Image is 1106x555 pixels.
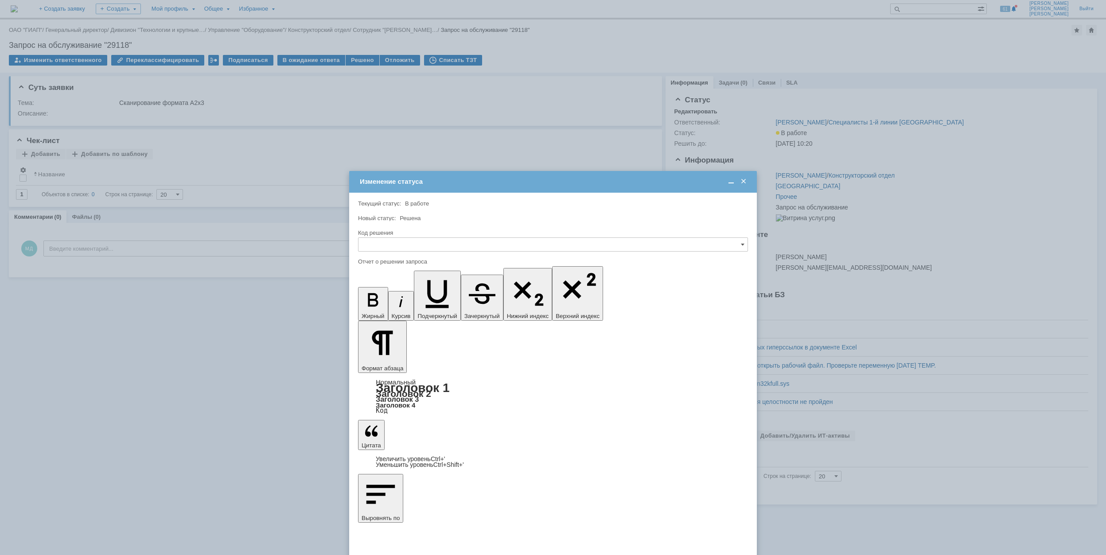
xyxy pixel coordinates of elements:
[433,461,464,468] span: Ctrl+Shift+'
[362,442,381,449] span: Цитата
[503,268,553,321] button: Нижний индекс
[376,381,450,395] a: Заголовок 1
[388,291,414,321] button: Курсив
[358,420,385,450] button: Цитата
[556,313,600,319] span: Верхний индекс
[358,259,746,264] div: Отчет о решении запроса
[362,365,403,372] span: Формат абзаца
[358,287,388,321] button: Жирный
[552,266,603,321] button: Верхний индекс
[358,230,746,236] div: Код решения
[464,313,500,319] span: Зачеркнутый
[461,275,503,321] button: Зачеркнутый
[358,474,403,523] button: Выровнять по
[376,388,431,399] a: Заголовок 2
[392,313,411,319] span: Курсив
[360,178,748,186] div: Изменение статуса
[376,461,464,468] a: Decrease
[358,379,748,414] div: Формат абзаца
[400,215,421,221] span: Решена
[376,455,445,462] a: Increase
[362,313,385,319] span: Жирный
[405,200,429,207] span: В работе
[358,321,407,373] button: Формат абзаца
[376,407,388,415] a: Код
[358,215,396,221] label: Новый статус:
[739,178,748,186] span: Закрыть
[507,313,549,319] span: Нижний индекс
[376,378,416,386] a: Нормальный
[431,455,445,462] span: Ctrl+'
[376,401,415,409] a: Заголовок 4
[417,313,457,319] span: Подчеркнутый
[358,456,748,468] div: Цитата
[414,271,460,321] button: Подчеркнутый
[727,178,736,186] span: Свернуть (Ctrl + M)
[376,395,419,403] a: Заголовок 3
[362,515,400,521] span: Выровнять по
[358,200,401,207] label: Текущий статус:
